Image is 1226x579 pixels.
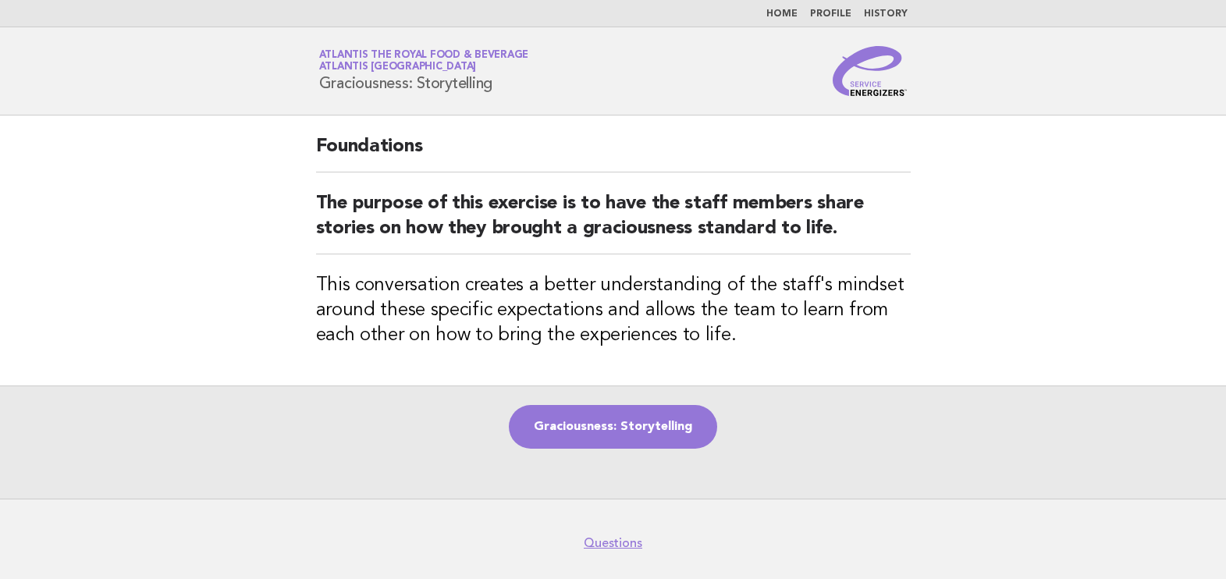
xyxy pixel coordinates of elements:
[319,62,477,73] span: Atlantis [GEOGRAPHIC_DATA]
[509,405,717,449] a: Graciousness: Storytelling
[864,9,908,19] a: History
[584,535,642,551] a: Questions
[316,191,911,254] h2: The purpose of this exercise is to have the staff members share stories on how they brought a gra...
[766,9,798,19] a: Home
[810,9,851,19] a: Profile
[316,273,911,348] h3: This conversation creates a better understanding of the staff's mindset around these specific exp...
[319,50,529,72] a: Atlantis the Royal Food & BeverageAtlantis [GEOGRAPHIC_DATA]
[319,51,529,91] h1: Graciousness: Storytelling
[833,46,908,96] img: Service Energizers
[316,134,911,172] h2: Foundations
